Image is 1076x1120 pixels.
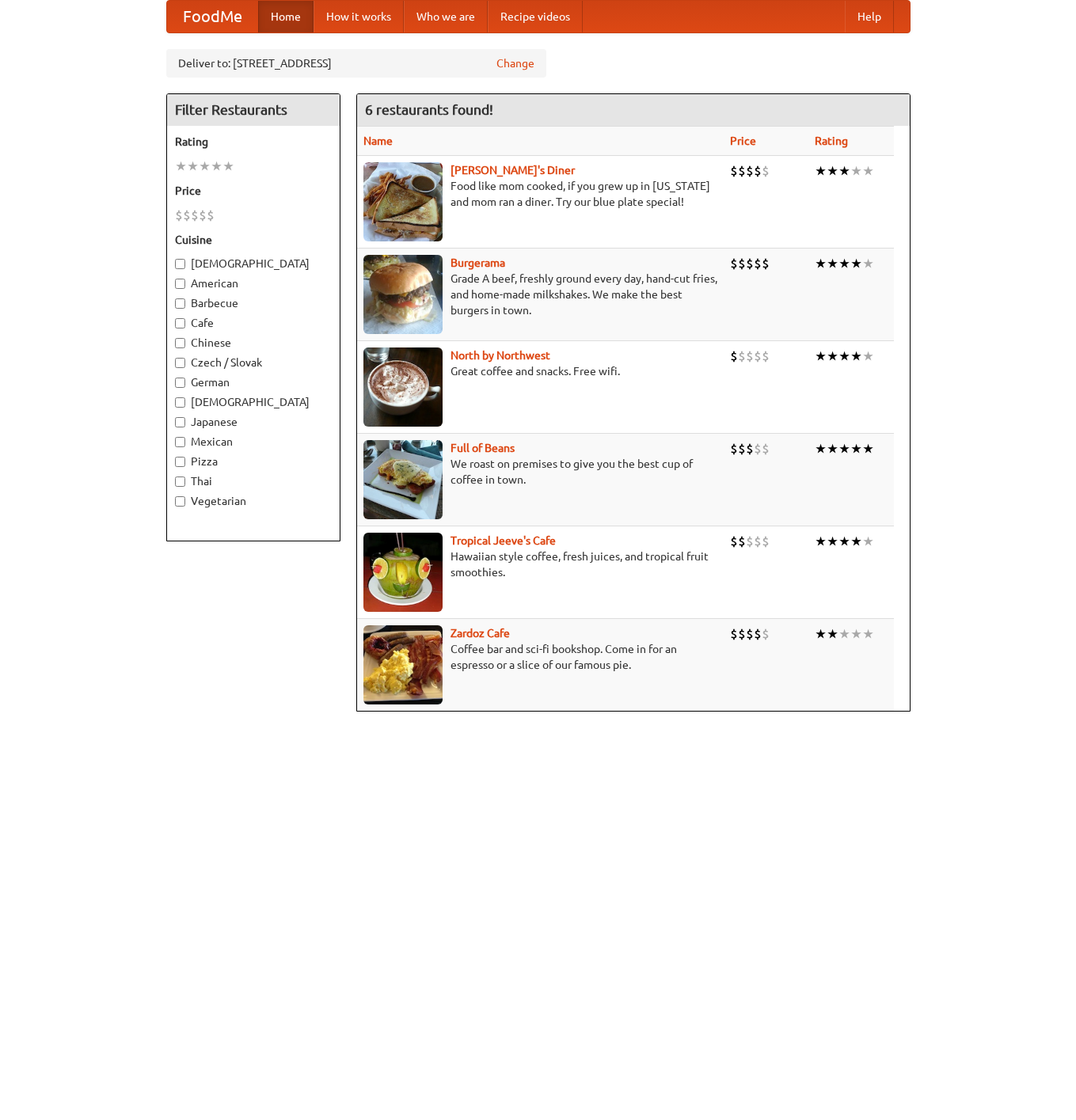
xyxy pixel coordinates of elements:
[451,627,510,640] b: Zardoz Cafe
[363,440,443,519] img: beans.jpg
[175,295,332,311] label: Barbecue
[762,440,770,457] li: $
[175,259,185,269] input: [DEMOGRAPHIC_DATA]
[175,414,332,430] label: Japanese
[730,162,738,180] li: $
[815,255,827,272] li: ★
[175,454,332,469] label: Pizza
[175,493,332,509] label: Vegetarian
[404,1,488,32] a: Who we are
[738,533,746,550] li: $
[175,358,185,368] input: Czech / Slovak
[838,625,850,643] li: ★
[738,162,746,180] li: $
[754,347,762,365] li: $
[451,164,575,177] a: [PERSON_NAME]'s Diner
[730,440,738,457] li: $
[845,1,894,32] a: Help
[191,207,199,224] li: $
[850,533,862,550] li: ★
[363,347,443,427] img: north.jpg
[451,442,515,454] a: Full of Beans
[175,207,183,224] li: $
[827,533,838,550] li: ★
[363,549,717,580] p: Hawaiian style coffee, fresh juices, and tropical fruit smoothies.
[363,135,393,147] a: Name
[175,183,332,199] h5: Price
[815,533,827,550] li: ★
[862,162,874,180] li: ★
[838,440,850,457] li: ★
[730,625,738,643] li: $
[738,347,746,365] li: $
[738,440,746,457] li: $
[175,473,332,489] label: Thai
[363,456,717,488] p: We roast on premises to give you the best cup of coffee in town.
[363,533,443,612] img: jeeves.jpg
[850,625,862,643] li: ★
[730,347,738,365] li: $
[850,255,862,272] li: ★
[862,347,874,365] li: ★
[175,374,332,390] label: German
[762,625,770,643] li: $
[363,271,717,318] p: Grade A beef, freshly ground every day, hand-cut fries, and home-made milkshakes. We make the bes...
[838,347,850,365] li: ★
[363,363,717,379] p: Great coffee and snacks. Free wifi.
[827,255,838,272] li: ★
[827,162,838,180] li: ★
[175,256,332,271] label: [DEMOGRAPHIC_DATA]
[365,102,493,117] ng-pluralize: 6 restaurants found!
[838,533,850,550] li: ★
[258,1,314,32] a: Home
[175,437,185,447] input: Mexican
[862,255,874,272] li: ★
[815,162,827,180] li: ★
[746,440,754,457] li: $
[314,1,404,32] a: How it works
[199,158,211,175] li: ★
[827,440,838,457] li: ★
[746,625,754,643] li: $
[762,533,770,550] li: $
[862,440,874,457] li: ★
[363,641,717,673] p: Coffee bar and sci-fi bookshop. Come in for an espresso or a slice of our famous pie.
[862,533,874,550] li: ★
[754,255,762,272] li: $
[175,158,187,175] li: ★
[175,279,185,289] input: American
[211,158,222,175] li: ★
[175,355,332,370] label: Czech / Slovak
[199,207,207,224] li: $
[363,178,717,210] p: Food like mom cooked, if you grew up in [US_STATE] and mom ran a diner. Try our blue plate special!
[175,434,332,450] label: Mexican
[730,255,738,272] li: $
[175,232,332,248] h5: Cuisine
[175,318,185,328] input: Cafe
[746,255,754,272] li: $
[175,338,185,348] input: Chinese
[175,298,185,309] input: Barbecue
[827,347,838,365] li: ★
[451,534,556,547] a: Tropical Jeeve's Cafe
[175,476,185,487] input: Thai
[363,255,443,334] img: burgerama.jpg
[754,533,762,550] li: $
[175,378,185,388] input: German
[850,440,862,457] li: ★
[222,158,234,175] li: ★
[175,496,185,507] input: Vegetarian
[862,625,874,643] li: ★
[738,625,746,643] li: $
[451,256,505,269] a: Burgerama
[762,162,770,180] li: $
[850,162,862,180] li: ★
[496,55,534,71] a: Change
[175,335,332,351] label: Chinese
[175,417,185,427] input: Japanese
[451,349,550,362] a: North by Northwest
